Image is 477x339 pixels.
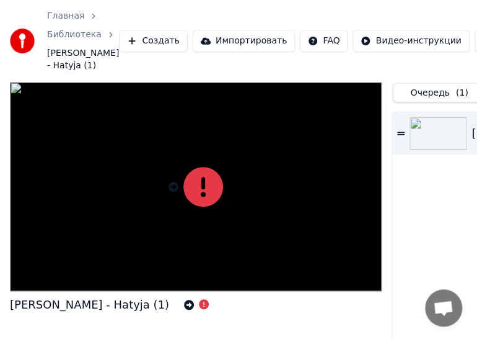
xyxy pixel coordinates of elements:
[47,29,102,41] a: Библиотека
[10,296,169,314] div: [PERSON_NAME] - Hatyja (1)
[456,87,468,99] span: ( 1 )
[47,10,119,72] nav: breadcrumb
[119,30,187,52] button: Создать
[47,47,119,72] span: [PERSON_NAME] - Hatyja (1)
[47,10,84,22] a: Главная
[300,30,348,52] button: FAQ
[425,289,462,327] a: Открытый чат
[10,29,35,53] img: youka
[193,30,295,52] button: Импортировать
[352,30,469,52] button: Видео-инструкции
